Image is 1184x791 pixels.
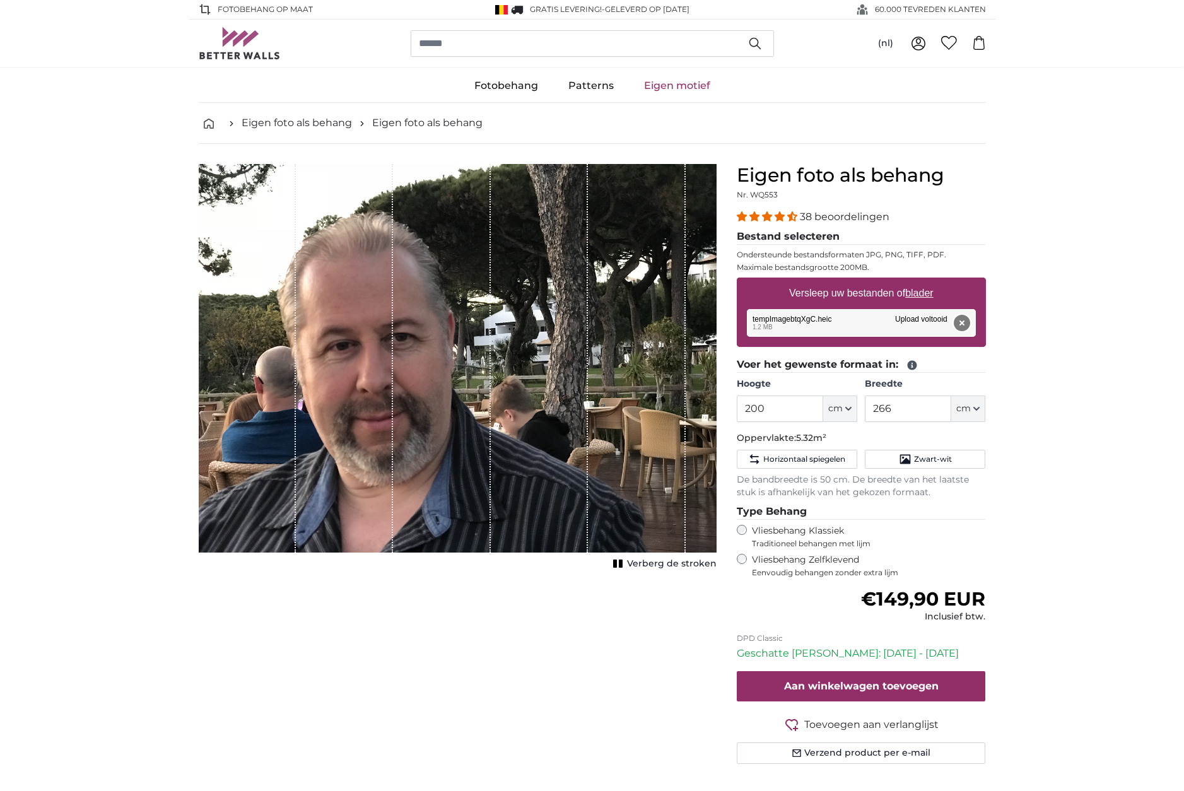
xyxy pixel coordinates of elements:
[737,229,986,245] legend: Bestand selecteren
[553,69,629,102] a: Patterns
[737,646,986,661] p: Geschatte [PERSON_NAME]: [DATE] - [DATE]
[865,450,985,469] button: Zwart-wit
[737,250,986,260] p: Ondersteunde bestandsformaten JPG, PNG, TIFF, PDF.
[861,587,985,611] span: €149,90 EUR
[627,558,717,570] span: Verberg de stroken
[861,611,985,623] div: Inclusief btw.
[242,115,352,131] a: Eigen foto als behang
[199,164,717,573] div: 1 of 1
[796,432,826,443] span: 5.32m²
[737,190,778,199] span: Nr. WQ553
[737,671,986,701] button: Aan winkelwagen toevoegen
[737,211,800,223] span: 4.34 stars
[784,281,939,306] label: Versleep uw bestanden of
[737,357,986,373] legend: Voer het gewenste formaat in:
[868,32,903,55] button: (nl)
[752,554,986,578] label: Vliesbehang Zelfklevend
[629,69,725,102] a: Eigen motief
[737,432,986,445] p: Oppervlakte:
[956,402,971,415] span: cm
[828,402,843,415] span: cm
[737,717,986,732] button: Toevoegen aan verlanglijst
[218,4,313,15] span: FOTOBEHANG OP MAAT
[737,450,857,469] button: Horizontaal spiegelen
[495,5,508,15] img: België
[800,211,889,223] span: 38 beoordelingen
[763,454,845,464] span: Horizontaal spiegelen
[784,680,939,692] span: Aan winkelwagen toevoegen
[804,717,939,732] span: Toevoegen aan verlanglijst
[737,378,857,390] label: Hoogte
[875,4,986,15] span: 60.000 TEVREDEN KLANTEN
[737,633,986,643] p: DPD Classic
[737,742,986,764] button: Verzend product per e-mail
[602,4,689,14] span: -
[752,525,963,549] label: Vliesbehang Klassiek
[865,378,985,390] label: Breedte
[737,474,986,499] p: De bandbreedte is 50 cm. De breedte van het laatste stuk is afhankelijk van het gekozen formaat.
[737,164,986,187] h1: Eigen foto als behang
[951,396,985,422] button: cm
[752,539,963,549] span: Traditioneel behangen met lijm
[905,288,933,298] u: blader
[199,103,986,144] nav: breadcrumbs
[823,396,857,422] button: cm
[605,4,689,14] span: Geleverd op [DATE]
[752,568,986,578] span: Eenvoudig behangen zonder extra lijm
[530,4,602,14] span: GRATIS levering!
[459,69,553,102] a: Fotobehang
[199,27,281,59] img: Betterwalls
[737,262,986,272] p: Maximale bestandsgrootte 200MB.
[609,555,717,573] button: Verberg de stroken
[914,454,952,464] span: Zwart-wit
[737,504,986,520] legend: Type Behang
[372,115,483,131] a: Eigen foto als behang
